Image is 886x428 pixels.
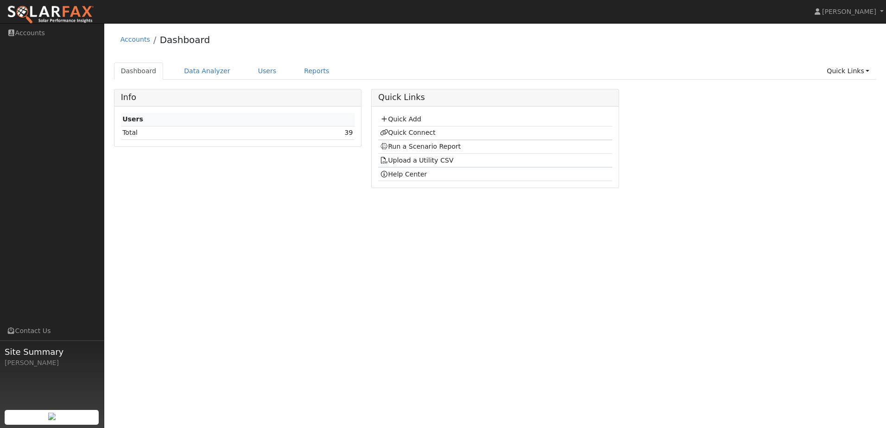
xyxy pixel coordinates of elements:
a: Quick Links [820,63,876,80]
span: Site Summary [5,346,99,358]
a: Accounts [120,36,150,43]
img: SolarFax [7,5,94,25]
span: [PERSON_NAME] [822,8,876,15]
img: retrieve [48,413,56,420]
a: Reports [297,63,336,80]
div: [PERSON_NAME] [5,358,99,368]
a: Dashboard [160,34,210,45]
a: Data Analyzer [177,63,237,80]
a: Users [251,63,284,80]
a: Dashboard [114,63,164,80]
